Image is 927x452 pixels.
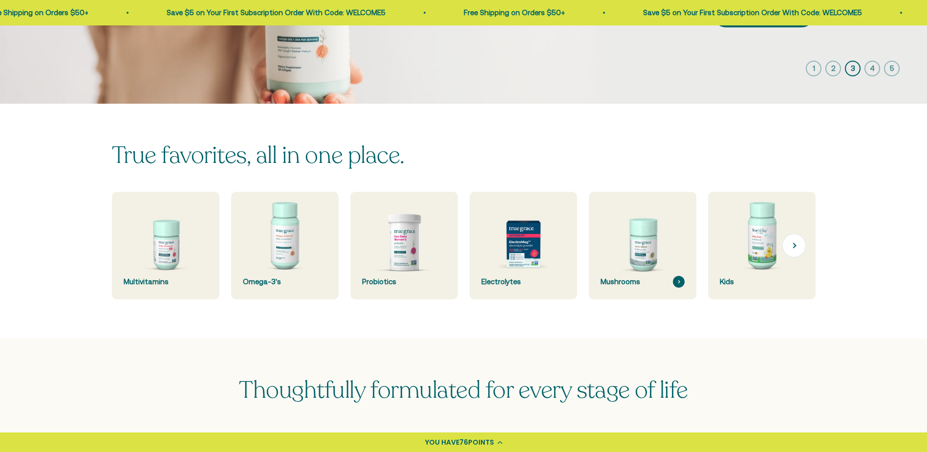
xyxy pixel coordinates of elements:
[239,374,688,406] span: Thoughtfully formulated for every stage of life
[884,61,900,76] button: 5
[425,437,459,447] span: YOU HAVE
[708,192,816,299] a: Kids
[350,192,458,299] a: Probiotics
[231,192,339,299] a: Omega-3's
[720,276,804,288] div: Kids
[601,276,685,288] div: Mushrooms
[460,8,561,17] a: Free Shipping on Orders $50+
[468,437,494,447] span: POINTS
[481,276,565,288] div: Electrolytes
[806,61,821,76] button: 1
[470,192,577,299] a: Electrolytes
[864,61,880,76] button: 4
[112,139,405,171] split-lines: True favorites, all in one place.
[845,61,861,76] button: 3
[589,192,696,299] a: Mushrooms
[112,192,219,299] a: Multivitamins
[640,7,859,19] p: Save $5 on Your First Subscription Order With Code: WELCOME5
[124,276,208,288] div: Multivitamins
[825,61,841,76] button: 2
[163,7,382,19] p: Save $5 on Your First Subscription Order With Code: WELCOME5
[362,276,446,288] div: Probiotics
[243,276,327,288] div: Omega-3's
[459,437,468,447] span: 76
